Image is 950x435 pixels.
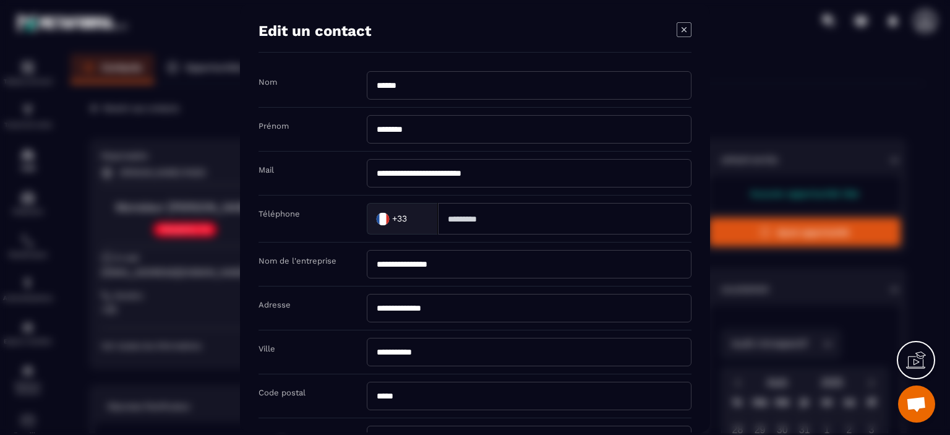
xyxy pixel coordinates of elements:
[392,212,407,225] span: +33
[259,121,289,130] label: Prénom
[259,299,291,309] label: Adresse
[370,206,395,231] img: Country Flag
[259,209,300,218] label: Téléphone
[409,209,425,228] input: Search for option
[259,165,274,174] label: Mail
[259,22,371,39] h4: Edit un contact
[898,385,935,423] a: Ouvrir le chat
[259,256,336,265] label: Nom de l'entreprise
[259,387,306,397] label: Code postal
[259,77,277,86] label: Nom
[367,202,438,234] div: Search for option
[259,343,275,353] label: Ville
